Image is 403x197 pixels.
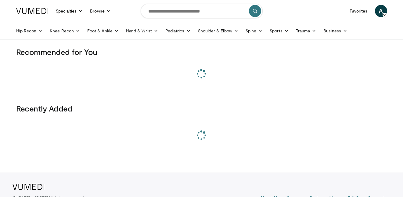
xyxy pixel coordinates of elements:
[16,8,49,14] img: VuMedi Logo
[46,25,84,37] a: Knee Recon
[84,25,122,37] a: Foot & Ankle
[194,25,242,37] a: Shoulder & Elbow
[13,25,46,37] a: Hip Recon
[16,104,387,113] h3: Recently Added
[141,4,263,18] input: Search topics, interventions
[86,5,114,17] a: Browse
[292,25,320,37] a: Trauma
[16,47,387,57] h3: Recommended for You
[122,25,162,37] a: Hand & Wrist
[320,25,351,37] a: Business
[266,25,292,37] a: Sports
[242,25,266,37] a: Spine
[346,5,371,17] a: Favorites
[52,5,87,17] a: Specialties
[13,184,45,190] img: VuMedi Logo
[162,25,194,37] a: Pediatrics
[375,5,387,17] a: A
